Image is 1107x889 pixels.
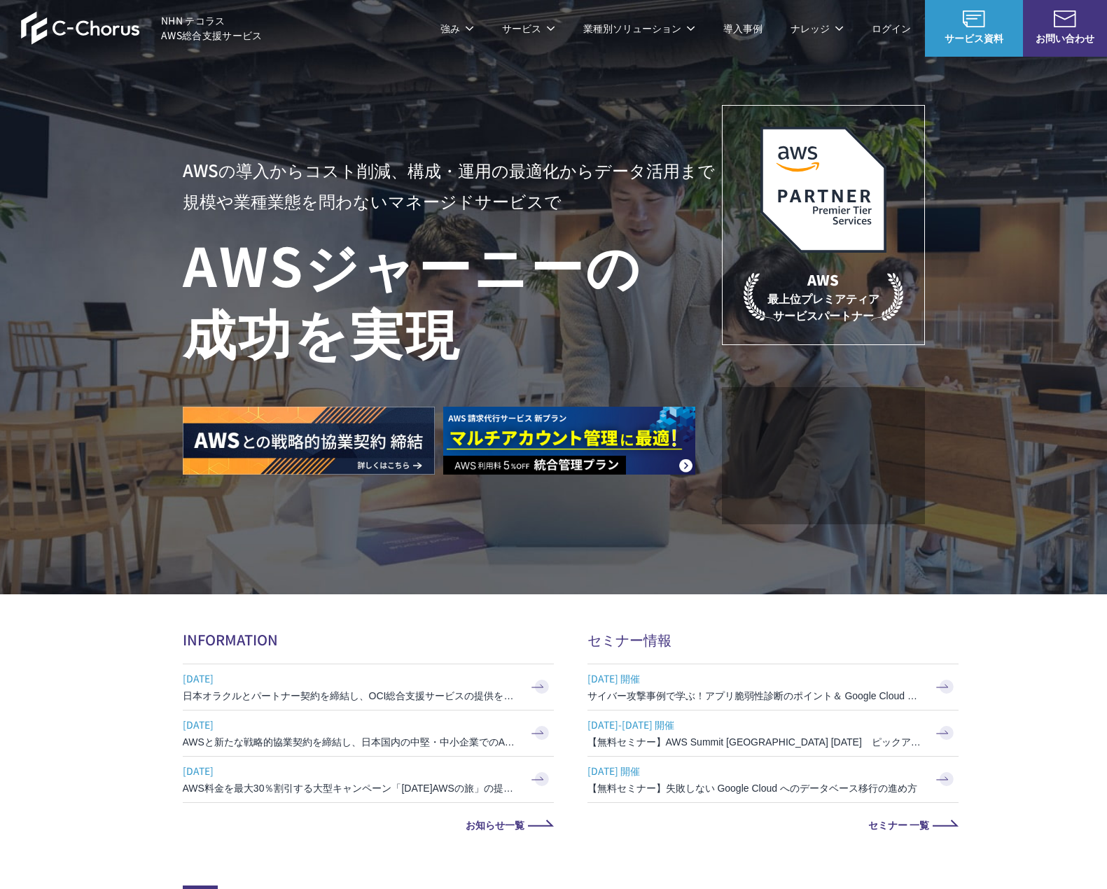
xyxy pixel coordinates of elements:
[587,668,924,689] span: [DATE] 開催
[183,760,519,781] span: [DATE]
[587,757,959,802] a: [DATE] 開催 【無料セミナー】失敗しない Google Cloud へのデータベース移行の進め方
[183,689,519,703] h3: 日本オラクルとパートナー契約を締結し、OCI総合支援サービスの提供を開始
[183,735,519,749] h3: AWSと新たな戦略的協業契約を締結し、日本国内の中堅・中小企業でのAWS活用を加速
[1054,10,1076,27] img: お問い合わせ
[183,668,519,689] span: [DATE]
[587,629,959,650] h2: セミナー情報
[791,21,844,36] p: ナレッジ
[183,781,519,795] h3: AWS料金を最大30％割引する大型キャンペーン「[DATE]AWSの旅」の提供を開始
[183,629,554,650] h2: INFORMATION
[183,664,554,710] a: [DATE] 日本オラクルとパートナー契約を締結し、OCI総合支援サービスの提供を開始
[750,408,897,510] img: 契約件数
[502,21,555,36] p: サービス
[807,269,839,290] em: AWS
[723,21,763,36] a: 導入事例
[587,664,959,710] a: [DATE] 開催 サイバー攻撃事例で学ぶ！アプリ脆弱性診断のポイント＆ Google Cloud セキュリティ対策
[1023,31,1107,45] span: お問い合わせ
[183,714,519,735] span: [DATE]
[183,820,554,829] a: お知らせ一覧
[925,31,1023,45] span: サービス資料
[183,757,554,802] a: [DATE] AWS料金を最大30％割引する大型キャンペーン「[DATE]AWSの旅」の提供を開始
[587,820,959,829] a: セミナー 一覧
[587,760,924,781] span: [DATE] 開催
[440,21,474,36] p: 強み
[183,155,722,216] p: AWSの導入からコスト削減、 構成・運用の最適化からデータ活用まで 規模や業種業態を問わない マネージドサービスで
[587,781,924,795] h3: 【無料セミナー】失敗しない Google Cloud へのデータベース移行の進め方
[587,710,959,756] a: [DATE]-[DATE] 開催 【無料セミナー】AWS Summit [GEOGRAPHIC_DATA] [DATE] ピックアップセッション
[744,269,903,323] p: 最上位プレミアティア サービスパートナー
[183,710,554,756] a: [DATE] AWSと新たな戦略的協業契約を締結し、日本国内の中堅・中小企業でのAWS活用を加速
[872,21,911,36] a: ログイン
[583,21,695,36] p: 業種別ソリューション
[587,689,924,703] h3: サイバー攻撃事例で学ぶ！アプリ脆弱性診断のポイント＆ Google Cloud セキュリティ対策
[963,10,985,27] img: AWS総合支援サービス C-Chorus サービス資料
[587,714,924,735] span: [DATE]-[DATE] 開催
[161,13,263,43] span: NHN テコラス AWS総合支援サービス
[443,407,695,475] img: AWS請求代行サービス 統合管理プラン
[183,407,435,475] img: AWSとの戦略的協業契約 締結
[183,230,722,365] h1: AWS ジャーニーの 成功を実現
[760,127,886,253] img: AWSプレミアティアサービスパートナー
[587,735,924,749] h3: 【無料セミナー】AWS Summit [GEOGRAPHIC_DATA] [DATE] ピックアップセッション
[21,11,263,45] a: AWS総合支援サービス C-Chorus NHN テコラスAWS総合支援サービス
